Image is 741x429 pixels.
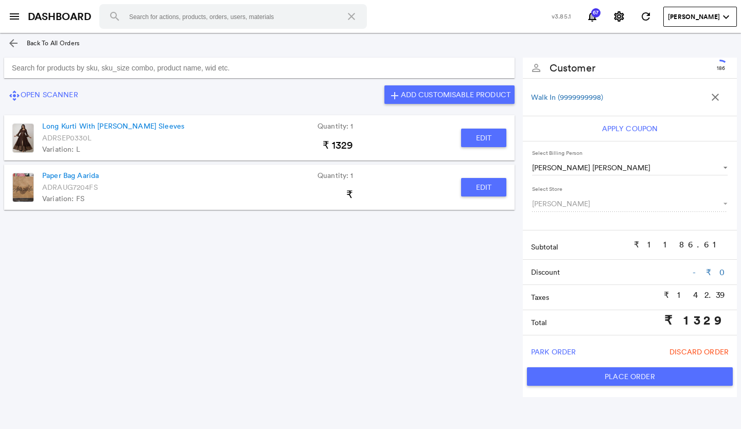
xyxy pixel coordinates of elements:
[531,343,576,361] span: Park Order
[4,85,82,104] button: control_cameraOpen Scanner
[582,6,603,27] button: Notifications
[705,87,726,108] button: close
[42,132,92,144] span: ADRSEP0330L
[693,267,729,277] a: - ₹ 0
[530,62,542,74] md-icon: person_outline
[709,91,721,103] md-icon: close
[527,367,733,386] button: Place Order
[12,123,34,153] img: Long Kurti With Bell Sleeves
[42,144,80,155] span: Variation: L
[552,12,571,21] span: v3.85.1
[102,4,127,29] button: Search
[317,170,354,181] span: Quantity: 1
[526,58,546,78] button: person_outline
[42,182,98,193] span: ADRAUG7204FS
[42,170,99,181] a: Paper Bag Aarida
[668,12,720,22] span: [PERSON_NAME]
[640,10,652,23] md-icon: refresh
[527,343,580,361] button: Park Order
[531,242,634,252] p: Subtotal
[532,199,714,209] span: [PERSON_NAME]
[339,4,364,29] button: Clear
[531,267,693,277] p: Discount
[4,6,25,27] button: open sidebar
[523,116,737,141] div: Select a customer before checking for coupons
[613,10,625,23] md-icon: settings
[389,90,401,102] md-icon: add
[317,120,354,132] span: Quantity: 1
[663,7,737,27] button: User
[461,178,506,196] button: Edit
[531,317,664,328] p: Total
[693,262,729,282] button: - ₹ 0
[42,193,84,204] span: Variation: FS
[550,61,595,76] span: Customer
[4,58,515,78] input: Search for products by sku, sku_size combo, product name, wid etc.
[665,343,733,361] button: Discard Order
[636,6,656,27] button: Refresh State
[586,10,598,23] md-icon: notifications
[28,9,91,24] a: DASHBOARD
[42,120,184,132] a: Long Kurti With [PERSON_NAME] Sleeves
[531,92,603,102] a: Walk In (9999999998)
[591,10,601,15] span: 67
[27,39,79,47] span: Back To All Orders
[8,10,21,23] md-icon: menu
[634,239,729,251] p: ₹ 1186.61
[720,11,732,23] md-icon: expand_more
[346,189,353,200] span: ₹
[345,10,358,23] md-icon: close
[8,90,21,102] md-icon: control_camera
[532,196,728,211] md-select: Select Store
[3,33,24,53] a: arrow_back
[598,119,662,138] button: Apply Coupon
[384,85,515,104] button: addAdd Customisable Product
[717,65,726,72] span: 186
[109,10,121,23] md-icon: search
[461,129,506,147] button: Edit
[532,160,728,175] md-select: Select Billing Person
[99,4,367,29] input: Search for actions, products, orders, users, materials
[12,173,34,202] img: Paper Bag Aarida
[609,6,629,27] button: Settings
[323,139,354,151] span: ₹ 1329
[664,311,729,329] p: ₹ 1329
[7,37,20,49] md-icon: arrow_back
[531,292,664,302] p: Taxes
[664,289,729,301] p: ₹ 142.39
[532,163,714,173] span: [PERSON_NAME] [PERSON_NAME]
